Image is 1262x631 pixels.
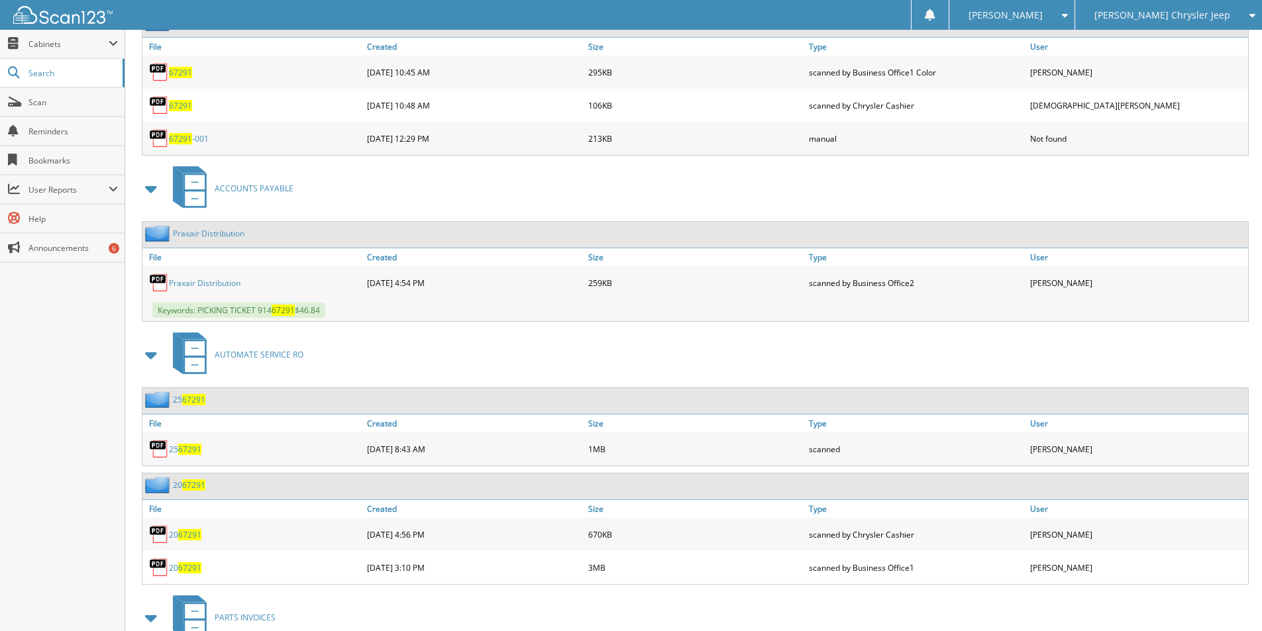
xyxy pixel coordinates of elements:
[182,479,205,491] span: 67291
[28,155,118,166] span: Bookmarks
[806,38,1027,56] a: Type
[364,269,585,296] div: [DATE] 4:54 PM
[806,59,1027,85] div: scanned by Business Office1 Color
[364,500,585,518] a: Created
[1027,92,1248,119] div: [DEMOGRAPHIC_DATA][PERSON_NAME]
[364,521,585,548] div: [DATE] 4:56 PM
[178,562,201,573] span: 67291
[806,414,1027,432] a: Type
[169,562,201,573] a: 2067291
[806,269,1027,296] div: scanned by Business Office2
[178,529,201,540] span: 67291
[145,391,173,408] img: folder2.png
[1094,11,1230,19] span: [PERSON_NAME] Chrysler Jeep
[169,100,192,111] a: 67291
[169,444,201,455] a: 2567291
[215,612,276,623] span: PARTS INVOICES
[1027,269,1248,296] div: [PERSON_NAME]
[173,394,205,405] a: 2567291
[1027,436,1248,462] div: [PERSON_NAME]
[806,554,1027,581] div: scanned by Business Office1
[149,273,169,293] img: PDF.png
[272,305,295,316] span: 67291
[364,554,585,581] div: [DATE] 3:10 PM
[1027,521,1248,548] div: [PERSON_NAME]
[806,92,1027,119] div: scanned by Chrysler Cashier
[169,133,209,144] a: 67291-001
[28,97,118,108] span: Scan
[169,529,201,540] a: 2067291
[585,38,806,56] a: Size
[1027,414,1248,432] a: User
[149,558,169,577] img: PDF.png
[806,521,1027,548] div: scanned by Chrysler Cashier
[152,303,325,318] span: Keywords: PICKING TICKET 914 $46.84
[28,242,118,254] span: Announcements
[169,277,240,289] a: Praxair Distribution
[215,183,293,194] span: ACCOUNTS PAYABLE
[28,126,118,137] span: Reminders
[142,500,364,518] a: File
[364,38,585,56] a: Created
[806,248,1027,266] a: Type
[969,11,1043,19] span: [PERSON_NAME]
[28,38,109,50] span: Cabinets
[169,133,192,144] span: 67291
[28,213,118,224] span: Help
[178,444,201,455] span: 67291
[585,59,806,85] div: 295KB
[364,414,585,432] a: Created
[1196,567,1262,631] iframe: Chat Widget
[806,436,1027,462] div: scanned
[149,62,169,82] img: PDF.png
[28,184,109,195] span: User Reports
[28,68,116,79] span: Search
[585,554,806,581] div: 3MB
[173,228,244,239] a: Praxair Distribution
[364,436,585,462] div: [DATE] 8:43 AM
[165,162,293,215] a: ACCOUNTS PAYABLE
[109,243,119,254] div: 6
[149,524,169,544] img: PDF.png
[364,59,585,85] div: [DATE] 10:45 AM
[149,439,169,459] img: PDF.png
[585,248,806,266] a: Size
[585,521,806,548] div: 670KB
[806,125,1027,152] div: manual
[215,349,303,360] span: AUTOMATE SERVICE RO
[806,500,1027,518] a: Type
[364,248,585,266] a: Created
[173,479,205,491] a: 2067291
[1027,38,1248,56] a: User
[165,328,303,381] a: AUTOMATE SERVICE RO
[142,414,364,432] a: File
[142,248,364,266] a: File
[1027,125,1248,152] div: Not found
[585,125,806,152] div: 213KB
[169,67,192,78] a: 67291
[364,125,585,152] div: [DATE] 12:29 PM
[13,6,113,24] img: scan123-logo-white.svg
[585,269,806,296] div: 259KB
[585,414,806,432] a: Size
[1027,248,1248,266] a: User
[1027,59,1248,85] div: [PERSON_NAME]
[585,92,806,119] div: 106KB
[1027,500,1248,518] a: User
[1027,554,1248,581] div: [PERSON_NAME]
[142,38,364,56] a: File
[364,92,585,119] div: [DATE] 10:48 AM
[585,436,806,462] div: 1MB
[585,500,806,518] a: Size
[145,477,173,493] img: folder2.png
[149,95,169,115] img: PDF.png
[182,394,205,405] span: 67291
[145,225,173,242] img: folder2.png
[149,128,169,148] img: PDF.png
